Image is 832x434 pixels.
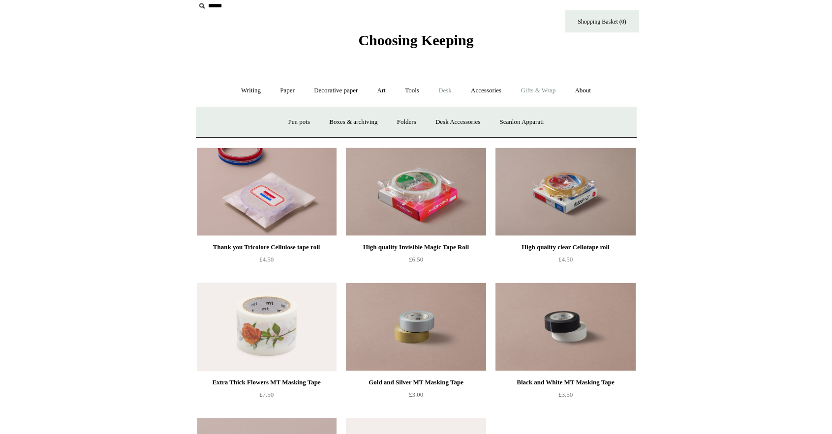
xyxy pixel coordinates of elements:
[197,283,337,371] a: Extra Thick Flowers MT Masking Tape Extra Thick Flowers MT Masking Tape
[197,147,337,236] a: Thank you Tricolore Cellulose tape roll Thank you Tricolore Cellulose tape roll
[495,147,635,236] a: High quality clear Cellotape roll High quality clear Cellotape roll
[565,10,639,32] a: Shopping Basket (0)
[320,109,386,135] a: Boxes & archiving
[427,109,489,135] a: Desk Accessories
[197,241,337,282] a: Thank you Tricolore Cellulose tape roll £4.50
[396,78,428,104] a: Tools
[199,241,334,253] div: Thank you Tricolore Cellulose tape roll
[495,283,635,371] a: Black and White MT Masking Tape Black and White MT Masking Tape
[259,256,274,263] span: £4.50
[491,109,553,135] a: Scanlon Apparati
[388,109,425,135] a: Folders
[346,283,486,371] a: Gold and Silver MT Masking Tape Gold and Silver MT Masking Tape
[346,147,486,236] a: High quality Invisible Magic Tape Roll High quality Invisible Magic Tape Roll
[558,391,573,398] span: £3.50
[305,78,367,104] a: Decorative paper
[346,283,486,371] img: Gold and Silver MT Masking Tape
[271,78,304,104] a: Paper
[197,376,337,417] a: Extra Thick Flowers MT Masking Tape £7.50
[409,391,423,398] span: £3.00
[430,78,461,104] a: Desk
[199,376,334,388] div: Extra Thick Flowers MT Masking Tape
[498,241,633,253] div: High quality clear Cellotape roll
[369,78,395,104] a: Art
[348,376,483,388] div: Gold and Silver MT Masking Tape
[358,40,473,47] a: Choosing Keeping
[197,283,337,371] img: Extra Thick Flowers MT Masking Tape
[358,32,473,48] span: Choosing Keeping
[279,109,319,135] a: Pen pots
[566,78,600,104] a: About
[348,241,483,253] div: High quality Invisible Magic Tape Roll
[259,391,274,398] span: £7.50
[197,147,337,236] img: Thank you Tricolore Cellulose tape roll
[495,241,635,282] a: High quality clear Cellotape roll £4.50
[346,376,486,417] a: Gold and Silver MT Masking Tape £3.00
[498,376,633,388] div: Black and White MT Masking Tape
[558,256,573,263] span: £4.50
[232,78,270,104] a: Writing
[495,376,635,417] a: Black and White MT Masking Tape £3.50
[512,78,564,104] a: Gifts & Wrap
[462,78,510,104] a: Accessories
[495,283,635,371] img: Black and White MT Masking Tape
[409,256,423,263] span: £6.50
[346,241,486,282] a: High quality Invisible Magic Tape Roll £6.50
[346,147,486,236] img: High quality Invisible Magic Tape Roll
[495,147,635,236] img: High quality clear Cellotape roll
